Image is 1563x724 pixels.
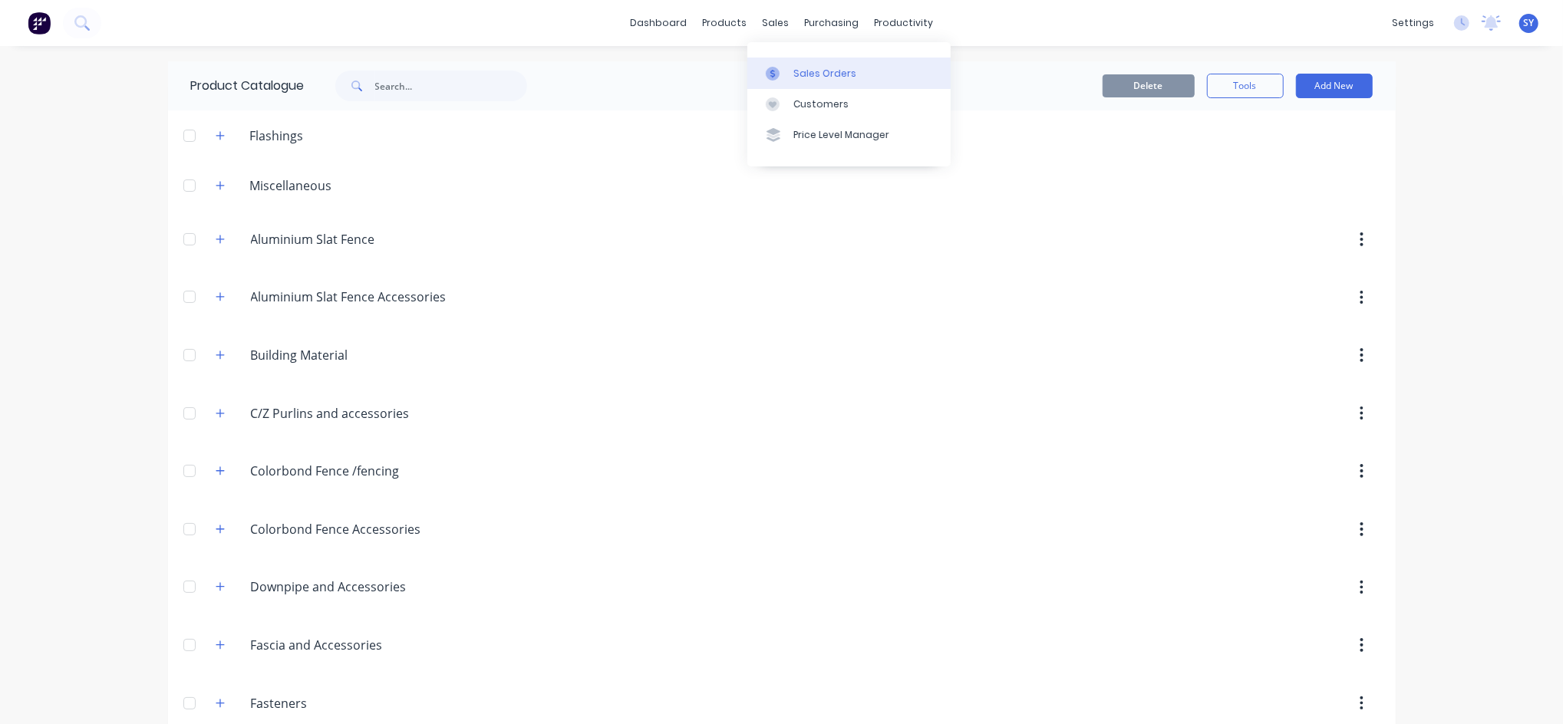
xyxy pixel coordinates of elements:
img: Factory [28,12,51,35]
a: Sales Orders [747,58,951,88]
input: Enter category name [251,230,433,248]
button: Tools [1207,74,1284,98]
div: Flashings [238,127,316,145]
div: Sales Orders [793,67,856,81]
input: Enter category name [251,520,433,538]
input: Enter category name [251,404,433,423]
button: Add New [1296,74,1373,98]
div: Customers [793,97,849,111]
div: purchasing [796,12,866,35]
div: products [694,12,754,35]
input: Enter category name [251,288,446,306]
input: Enter category name [251,462,433,480]
div: Miscellaneous [238,176,345,195]
input: Enter category name [251,636,433,654]
a: Customers [747,89,951,120]
input: Search... [375,71,527,101]
a: Price Level Manager [747,120,951,150]
div: productivity [866,12,941,35]
div: Price Level Manager [793,128,889,142]
input: Enter category name [251,346,433,364]
button: Delete [1103,74,1195,97]
div: Product Catalogue [168,61,305,110]
span: SY [1524,16,1535,30]
input: Enter category name [251,578,433,596]
a: dashboard [622,12,694,35]
input: Enter category name [251,694,433,712]
div: settings [1384,12,1442,35]
div: sales [754,12,796,35]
